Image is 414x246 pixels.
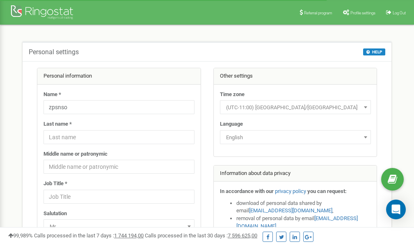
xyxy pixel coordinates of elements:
span: Log Out [393,11,406,15]
span: Referral program [304,11,332,15]
div: Personal information [37,68,201,85]
label: Salutation [43,210,67,218]
u: 7 596 625,00 [228,232,257,239]
label: Job Title * [43,180,67,188]
span: English [220,130,371,144]
label: Last name * [43,120,72,128]
a: [EMAIL_ADDRESS][DOMAIN_NAME] [249,207,332,214]
label: Language [220,120,243,128]
input: Name [43,100,194,114]
li: removal of personal data by email , [236,215,371,230]
span: English [223,132,368,143]
label: Time zone [220,91,245,99]
span: Calls processed in the last 7 days : [34,232,144,239]
span: (UTC-11:00) Pacific/Midway [223,102,368,113]
a: privacy policy [275,188,306,194]
input: Middle name or patronymic [43,160,194,174]
div: Open Intercom Messenger [386,200,406,219]
button: HELP [363,48,385,55]
h5: Personal settings [29,48,79,56]
span: (UTC-11:00) Pacific/Midway [220,100,371,114]
input: Job Title [43,190,194,204]
span: Mr. [43,219,194,233]
li: download of personal data shared by email , [236,200,371,215]
span: Calls processed in the last 30 days : [145,232,257,239]
div: Other settings [214,68,377,85]
label: Name * [43,91,61,99]
span: Mr. [46,221,192,232]
div: Information about data privacy [214,166,377,182]
u: 1 744 194,00 [114,232,144,239]
span: Profile settings [350,11,375,15]
label: Middle name or patronymic [43,150,108,158]
span: 99,989% [8,232,33,239]
strong: In accordance with our [220,188,274,194]
strong: you can request: [307,188,347,194]
input: Last name [43,130,194,144]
